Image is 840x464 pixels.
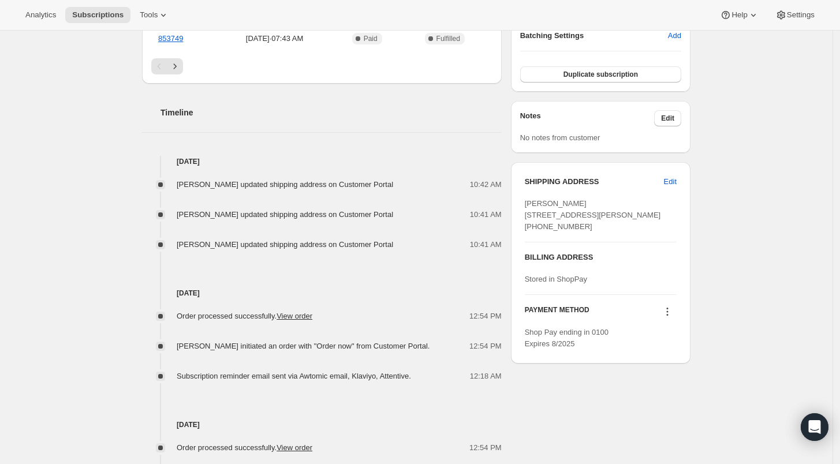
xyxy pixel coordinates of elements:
span: Shop Pay ending in 0100 Expires 8/2025 [525,328,608,348]
button: Duplicate subscription [520,66,681,83]
span: 12:54 PM [469,310,502,322]
h3: BILLING ADDRESS [525,252,677,263]
span: Help [731,10,747,20]
span: Duplicate subscription [563,70,638,79]
button: Subscriptions [65,7,130,23]
h2: Timeline [160,107,502,118]
span: Order processed successfully. [177,312,312,320]
h4: [DATE] [142,419,502,431]
span: 12:54 PM [469,340,502,352]
span: [DATE] · 07:43 AM [219,33,330,44]
span: [PERSON_NAME] updated shipping address on Customer Portal [177,240,393,249]
span: Analytics [25,10,56,20]
span: Add [668,30,681,42]
span: 12:18 AM [470,371,502,382]
span: [PERSON_NAME] updated shipping address on Customer Portal [177,180,393,189]
button: Next [167,58,183,74]
nav: Pagination [151,58,492,74]
span: Settings [787,10,815,20]
h3: SHIPPING ADDRESS [525,176,664,188]
span: Paid [364,34,378,43]
button: Edit [657,173,684,191]
span: 10:41 AM [470,239,502,250]
h3: Notes [520,110,655,126]
span: 10:42 AM [470,179,502,190]
span: [PERSON_NAME] initiated an order with "Order now" from Customer Portal. [177,342,430,350]
span: Order processed successfully. [177,443,312,452]
span: Stored in ShopPay [525,275,587,283]
span: Tools [140,10,158,20]
button: Add [661,27,688,45]
h3: PAYMENT METHOD [525,305,589,321]
button: Analytics [18,7,63,23]
span: Subscriptions [72,10,124,20]
span: Subscription reminder email sent via Awtomic email, Klaviyo, Attentive. [177,372,411,380]
button: Edit [654,110,681,126]
div: Open Intercom Messenger [801,413,828,441]
span: 12:54 PM [469,442,502,454]
span: Edit [664,176,677,188]
button: Help [713,7,766,23]
a: View order [277,312,312,320]
span: Edit [661,114,674,123]
span: 10:41 AM [470,209,502,220]
span: No notes from customer [520,133,600,142]
button: Settings [768,7,822,23]
a: 853749 [158,34,183,43]
span: Fulfilled [436,34,460,43]
h4: [DATE] [142,156,502,167]
h4: [DATE] [142,287,502,299]
h6: Batching Settings [520,30,668,42]
button: Tools [133,7,176,23]
span: [PERSON_NAME] [STREET_ADDRESS][PERSON_NAME] [PHONE_NUMBER] [525,199,661,231]
a: View order [277,443,312,452]
span: [PERSON_NAME] updated shipping address on Customer Portal [177,210,393,219]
